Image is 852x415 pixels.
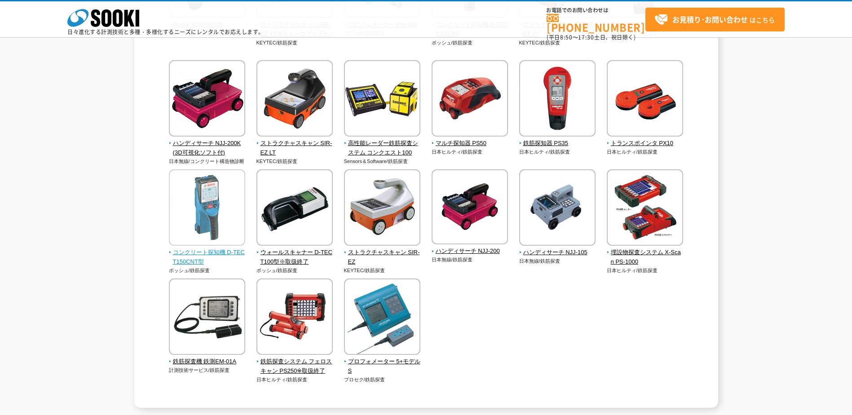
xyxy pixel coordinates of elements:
[607,148,684,156] p: 日本ヒルティ/鉄筋探査
[607,60,683,139] img: トランスポインタ PX10
[432,130,508,148] a: マルチ探知器 PS50
[256,158,333,165] p: KEYTEC/鉄筋探査
[256,267,333,274] p: ボッシュ/鉄筋探査
[169,349,246,366] a: 鉄筋探査機 鉄測EM-01A
[344,357,421,376] span: プロフォメーター 5+モデルS
[256,130,333,157] a: ストラクチャスキャン SIR-EZ LT
[169,139,246,158] span: ハンディサーチ NJJ-200K(3D可視化ソフト付)
[432,39,508,47] p: ボッシュ/鉄筋探査
[519,130,596,148] a: 鉄筋探知器 PS35
[256,376,333,384] p: 日本ヒルティ/鉄筋探査
[432,139,508,148] span: マルチ探知器 PS50
[607,130,684,148] a: トランスポインタ PX10
[344,349,421,375] a: プロフォメーター 5+モデルS
[432,60,508,139] img: マルチ探知器 PS50
[519,139,596,148] span: 鉄筋探知器 PS35
[256,357,333,376] span: 鉄筋探査システム フェロスキャン PS250※取扱終了
[169,366,246,374] p: 計測技術サービス/鉄筋探査
[547,14,645,32] a: [PHONE_NUMBER]
[607,139,684,148] span: トランスポインタ PX10
[256,278,333,357] img: 鉄筋探査システム フェロスキャン PS250※取扱終了
[607,239,684,266] a: 埋設物探査システム X-Scan PS-1000
[256,169,333,248] img: ウォールスキャナー D-TECT100型※取扱終了
[169,130,246,157] a: ハンディサーチ NJJ-200K(3D可視化ソフト付)
[344,376,421,384] p: プロセク/鉄筋探査
[432,169,508,247] img: ハンディサーチ NJJ-200
[432,238,508,256] a: ハンディサーチ NJJ-200
[256,349,333,375] a: 鉄筋探査システム フェロスキャン PS250※取扱終了
[519,60,596,139] img: 鉄筋探知器 PS35
[344,158,421,165] p: Sensors＆Software/鉄筋探査
[519,239,596,257] a: ハンディサーチ NJJ-105
[432,247,508,256] span: ハンディサーチ NJJ-200
[645,8,785,31] a: お見積り･お問い合わせはこちら
[169,239,246,266] a: コンクリート探知機 D-TECT150CNT型
[519,248,596,257] span: ハンディサーチ NJJ-105
[256,239,333,266] a: ウォールスキャナー D-TECT100型※取扱終了
[256,248,333,267] span: ウォールスキャナー D-TECT100型※取扱終了
[344,130,421,157] a: 高性能レーダー鉄筋探査システム コンクエスト100
[169,267,246,274] p: ボッシュ/鉄筋探査
[169,60,245,139] img: ハンディサーチ NJJ-200K(3D可視化ソフト付)
[519,148,596,156] p: 日本ヒルティ/鉄筋探査
[432,256,508,264] p: 日本無線/鉄筋探査
[344,248,421,267] span: ストラクチャスキャン SIR-EZ
[67,29,264,35] p: 日々進化する計測技術と多種・多様化するニーズにレンタルでお応えします。
[169,158,246,165] p: 日本無線/コンクリート構造物診断
[607,169,683,248] img: 埋設物探査システム X-Scan PS-1000
[432,148,508,156] p: 日本ヒルティ/鉄筋探査
[344,239,421,266] a: ストラクチャスキャン SIR-EZ
[344,60,420,139] img: 高性能レーダー鉄筋探査システム コンクエスト100
[344,139,421,158] span: 高性能レーダー鉄筋探査システム コンクエスト100
[169,248,246,267] span: コンクリート探知機 D-TECT150CNT型
[519,257,596,265] p: 日本無線/鉄筋探査
[607,248,684,267] span: 埋設物探査システム X-Scan PS-1000
[519,169,596,248] img: ハンディサーチ NJJ-105
[654,13,775,26] span: はこちら
[169,357,246,366] span: 鉄筋探査機 鉄測EM-01A
[344,169,420,248] img: ストラクチャスキャン SIR-EZ
[344,278,420,357] img: プロフォメーター 5+モデルS
[672,14,748,25] strong: お見積り･お問い合わせ
[256,60,333,139] img: ストラクチャスキャン SIR-EZ LT
[344,267,421,274] p: KEYTEC/鉄筋探査
[169,278,245,357] img: 鉄筋探査機 鉄測EM-01A
[560,33,573,41] span: 8:50
[519,39,596,47] p: KEYTEC/鉄筋探査
[547,8,645,13] span: お電話でのお問い合わせは
[256,139,333,158] span: ストラクチャスキャン SIR-EZ LT
[169,169,245,248] img: コンクリート探知機 D-TECT150CNT型
[607,267,684,274] p: 日本ヒルティ/鉄筋探査
[578,33,594,41] span: 17:30
[256,39,333,47] p: KEYTEC/鉄筋探査
[547,33,636,41] span: (平日 ～ 土日、祝日除く)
